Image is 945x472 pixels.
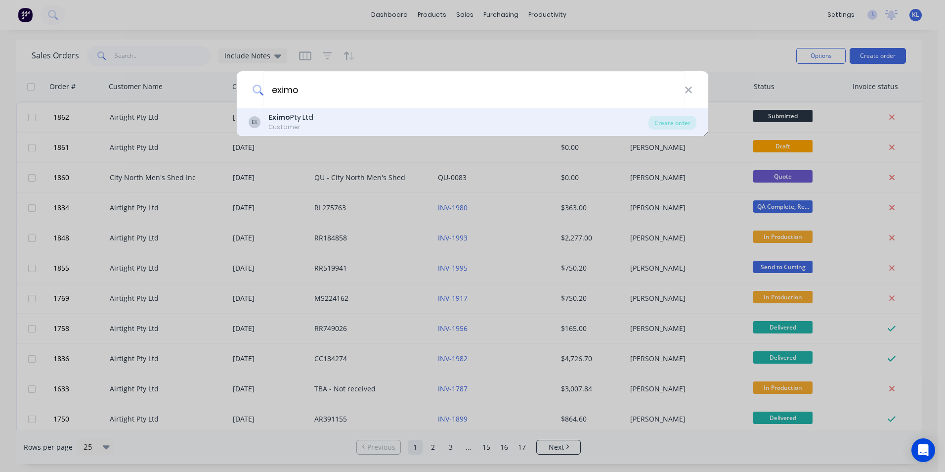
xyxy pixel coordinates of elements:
[648,116,696,130] div: Create order
[268,112,313,123] div: Pty Ltd
[263,71,685,108] input: Enter a customer name to create a new order...
[268,123,313,132] div: Customer
[268,112,290,122] b: Eximo
[911,438,935,462] div: Open Intercom Messenger
[249,116,260,128] div: EL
